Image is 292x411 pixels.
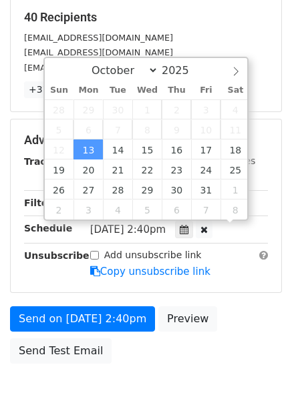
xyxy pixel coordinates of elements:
[132,99,162,119] span: October 1, 2025
[103,119,132,139] span: October 7, 2025
[24,250,90,261] strong: Unsubscribe
[45,199,74,220] span: November 2, 2025
[221,99,250,119] span: October 4, 2025
[104,248,202,262] label: Add unsubscribe link
[162,86,191,95] span: Thu
[45,179,74,199] span: October 26, 2025
[74,139,103,159] span: October 13, 2025
[221,119,250,139] span: October 11, 2025
[158,64,206,77] input: Year
[103,86,132,95] span: Tue
[132,119,162,139] span: October 8, 2025
[45,99,74,119] span: September 28, 2025
[10,338,112,364] a: Send Test Email
[45,159,74,179] span: October 19, 2025
[162,199,191,220] span: November 6, 2025
[74,199,103,220] span: November 3, 2025
[45,86,74,95] span: Sun
[24,47,173,57] small: [EMAIL_ADDRESS][DOMAIN_NAME]
[221,199,250,220] span: November 8, 2025
[10,306,155,332] a: Send on [DATE] 2:40pm
[103,199,132,220] span: November 4, 2025
[103,179,132,199] span: October 28, 2025
[221,159,250,179] span: October 25, 2025
[191,179,221,199] span: October 31, 2025
[103,139,132,159] span: October 14, 2025
[74,86,103,95] span: Mon
[191,199,221,220] span: November 7, 2025
[191,99,221,119] span: October 3, 2025
[162,119,191,139] span: October 9, 2025
[162,159,191,179] span: October 23, 2025
[24,133,268,147] h5: Advanced
[24,197,58,208] strong: Filters
[162,99,191,119] span: October 2, 2025
[221,139,250,159] span: October 18, 2025
[225,347,292,411] iframe: Chat Widget
[103,159,132,179] span: October 21, 2025
[158,306,217,332] a: Preview
[191,119,221,139] span: October 10, 2025
[74,119,103,139] span: October 6, 2025
[221,86,250,95] span: Sat
[90,266,210,278] a: Copy unsubscribe link
[132,159,162,179] span: October 22, 2025
[221,179,250,199] span: November 1, 2025
[24,81,80,98] a: +37 more
[74,99,103,119] span: September 29, 2025
[24,223,72,234] strong: Schedule
[132,86,162,95] span: Wed
[90,224,166,236] span: [DATE] 2:40pm
[24,33,173,43] small: [EMAIL_ADDRESS][DOMAIN_NAME]
[162,139,191,159] span: October 16, 2025
[132,199,162,220] span: November 5, 2025
[191,139,221,159] span: October 17, 2025
[132,139,162,159] span: October 15, 2025
[45,119,74,139] span: October 5, 2025
[24,10,268,25] h5: 40 Recipients
[74,159,103,179] span: October 20, 2025
[45,139,74,159] span: October 12, 2025
[191,86,221,95] span: Fri
[162,179,191,199] span: October 30, 2025
[74,179,103,199] span: October 27, 2025
[24,156,69,167] strong: Tracking
[191,159,221,179] span: October 24, 2025
[24,63,173,73] small: [EMAIL_ADDRESS][DOMAIN_NAME]
[103,99,132,119] span: September 30, 2025
[132,179,162,199] span: October 29, 2025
